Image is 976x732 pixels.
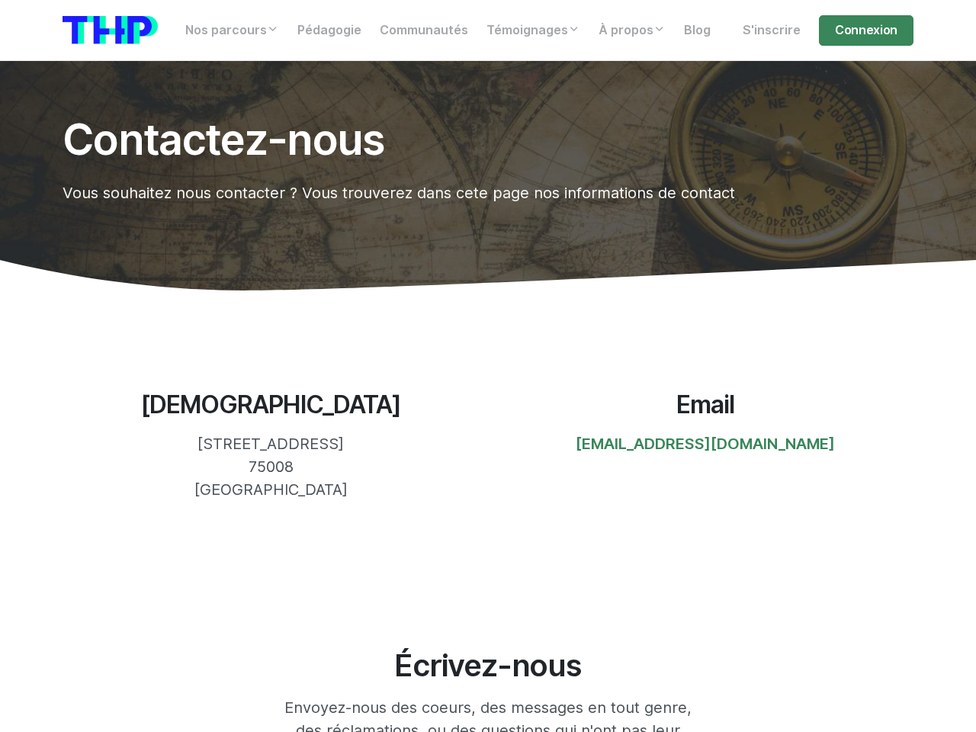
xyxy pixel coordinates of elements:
a: Communautés [371,15,477,46]
img: logo [63,16,158,44]
a: Nos parcours [176,15,288,46]
span: [STREET_ADDRESS] 75008 [GEOGRAPHIC_DATA] [194,435,348,499]
a: Blog [675,15,720,46]
a: Témoignages [477,15,589,46]
a: S'inscrire [734,15,810,46]
p: Vous souhaitez nous contacter ? Vous trouverez dans cete page nos informations de contact [63,181,769,204]
a: [EMAIL_ADDRESS][DOMAIN_NAME] [576,435,835,453]
h3: [DEMOGRAPHIC_DATA] [63,390,479,419]
a: À propos [589,15,675,46]
h1: Contactez-nous [63,116,769,163]
a: Pédagogie [288,15,371,46]
a: Connexion [819,15,913,46]
h2: Écrivez-nous [280,647,696,684]
h3: Email [497,390,913,419]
